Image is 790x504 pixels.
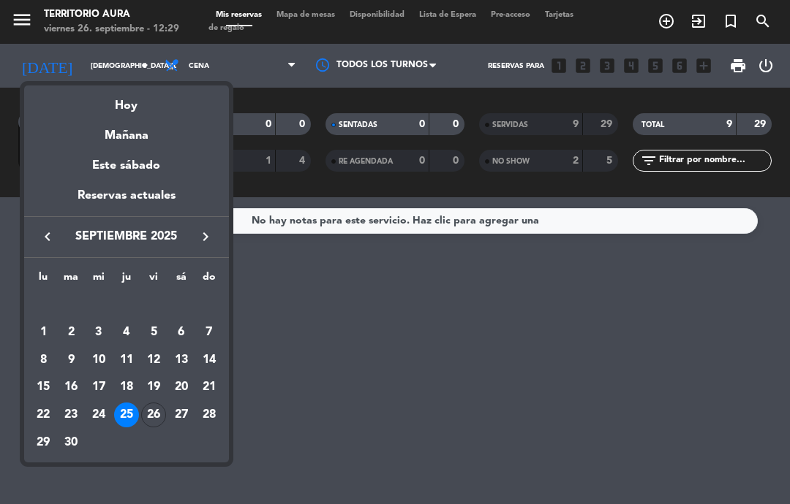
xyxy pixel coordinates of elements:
div: 2 [59,320,83,345]
div: 1 [31,320,56,345]
div: 6 [169,320,194,345]
button: keyboard_arrow_left [34,227,61,246]
td: 10 de septiembre de 2025 [85,346,113,374]
td: 28 de septiembre de 2025 [195,401,223,429]
div: 21 [197,375,222,400]
div: 10 [86,348,111,373]
td: SEP. [30,291,223,318]
td: 23 de septiembre de 2025 [57,401,85,429]
button: keyboard_arrow_right [192,227,219,246]
div: 28 [197,402,222,427]
div: Hoy [24,85,229,115]
th: miércoles [85,269,113,291]
div: Este sábado [24,145,229,186]
td: 21 de septiembre de 2025 [195,373,223,401]
td: 16 de septiembre de 2025 [57,373,85,401]
div: 29 [31,430,56,455]
div: 27 [169,402,194,427]
div: Reservas actuales [24,186,229,216]
div: 8 [31,348,56,373]
div: 22 [31,402,56,427]
div: 12 [141,348,166,373]
td: 15 de septiembre de 2025 [30,373,58,401]
td: 24 de septiembre de 2025 [85,401,113,429]
div: 24 [86,402,111,427]
div: 25 [114,402,139,427]
td: 11 de septiembre de 2025 [113,346,140,374]
th: domingo [195,269,223,291]
td: 27 de septiembre de 2025 [168,401,195,429]
div: 7 [197,320,222,345]
div: 13 [169,348,194,373]
th: viernes [140,269,168,291]
div: 26 [141,402,166,427]
div: 5 [141,320,166,345]
div: 18 [114,375,139,400]
td: 12 de septiembre de 2025 [140,346,168,374]
td: 7 de septiembre de 2025 [195,318,223,346]
td: 4 de septiembre de 2025 [113,318,140,346]
div: 16 [59,375,83,400]
th: jueves [113,269,140,291]
td: 8 de septiembre de 2025 [30,346,58,374]
td: 30 de septiembre de 2025 [57,429,85,457]
td: 14 de septiembre de 2025 [195,346,223,374]
td: 5 de septiembre de 2025 [140,318,168,346]
div: 15 [31,375,56,400]
div: Mañana [24,115,229,145]
div: 14 [197,348,222,373]
td: 9 de septiembre de 2025 [57,346,85,374]
td: 19 de septiembre de 2025 [140,373,168,401]
td: 1 de septiembre de 2025 [30,318,58,346]
td: 20 de septiembre de 2025 [168,373,195,401]
div: 30 [59,430,83,455]
td: 22 de septiembre de 2025 [30,401,58,429]
th: lunes [30,269,58,291]
th: sábado [168,269,195,291]
div: 20 [169,375,194,400]
td: 6 de septiembre de 2025 [168,318,195,346]
td: 18 de septiembre de 2025 [113,373,140,401]
div: 11 [114,348,139,373]
th: martes [57,269,85,291]
span: septiembre 2025 [61,227,192,246]
td: 17 de septiembre de 2025 [85,373,113,401]
td: 2 de septiembre de 2025 [57,318,85,346]
div: 4 [114,320,139,345]
td: 3 de septiembre de 2025 [85,318,113,346]
td: 13 de septiembre de 2025 [168,346,195,374]
div: 9 [59,348,83,373]
div: 17 [86,375,111,400]
td: 29 de septiembre de 2025 [30,429,58,457]
td: 26 de septiembre de 2025 [140,401,168,429]
td: 25 de septiembre de 2025 [113,401,140,429]
div: 23 [59,402,83,427]
div: 19 [141,375,166,400]
i: keyboard_arrow_right [197,228,214,245]
i: keyboard_arrow_left [39,228,56,245]
div: 3 [86,320,111,345]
